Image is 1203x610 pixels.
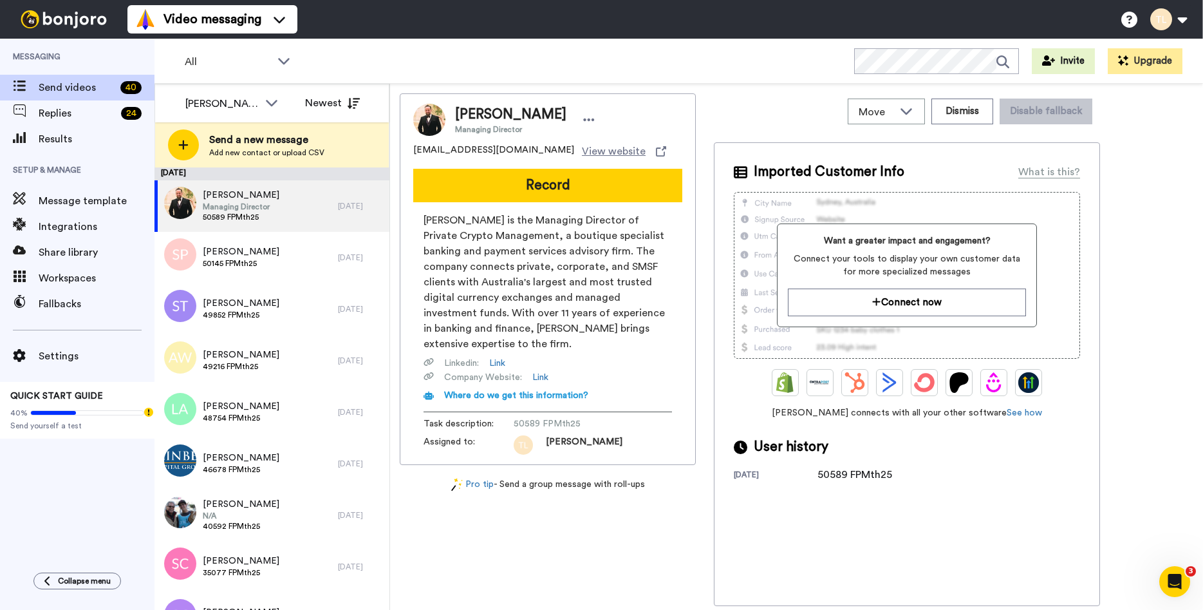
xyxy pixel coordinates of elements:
div: [DATE] [338,510,383,520]
a: View website [582,144,666,159]
span: Workspaces [39,271,154,286]
span: Where do we get this information? [444,391,588,400]
span: 35077 FPMth25 [203,567,279,578]
img: Ontraport [810,372,830,393]
span: Company Website : [444,371,522,384]
img: ConvertKit [914,372,935,393]
img: st.png [164,290,196,322]
span: 50589 FPMth25 [514,417,636,430]
div: 24 [121,107,142,120]
div: [DATE] [734,470,817,482]
div: 50589 FPMth25 [817,467,892,482]
a: Link [532,371,548,384]
span: [PERSON_NAME] [455,105,566,124]
span: [PERSON_NAME] [203,452,279,464]
img: vm-color.svg [135,9,156,30]
span: Send videos [39,80,115,95]
button: Record [413,169,682,202]
img: aw.png [164,341,196,374]
span: [PERSON_NAME] [203,555,279,567]
img: 7c53fde8-134c-4cf0-8f21-42b9b9b25a62.png [164,444,196,477]
button: Upgrade [1108,48,1182,74]
span: [PERSON_NAME] [203,348,279,361]
div: Tooltip anchor [143,406,154,418]
button: Newest [295,90,369,116]
button: Collapse menu [33,573,121,589]
span: 46678 FPMth25 [203,464,279,475]
div: What is this? [1018,164,1080,180]
span: 48754 FPMth25 [203,413,279,423]
span: [PERSON_NAME] [203,245,279,258]
span: [PERSON_NAME] [203,400,279,413]
img: Image of Luke Bresland [413,104,445,136]
span: Managing Director [203,202,279,212]
span: N/A [203,511,279,521]
div: [DATE] [338,459,383,469]
span: QUICK START GUIDE [10,392,103,401]
span: Integrations [39,219,154,234]
span: All [185,54,271,70]
img: Drip [984,372,1004,393]
span: Settings [39,348,154,364]
img: Shopify [775,372,796,393]
span: Move [859,104,893,120]
div: [DATE] [338,201,383,211]
button: Invite [1032,48,1095,74]
button: Dismiss [931,99,993,124]
span: Send yourself a test [10,421,144,431]
span: View website [582,144,646,159]
span: Connect your tools to display your own customer data for more specialized messages [788,253,1025,278]
div: [DATE] [338,407,383,417]
span: Message template [39,193,154,209]
span: Task description : [424,417,514,430]
div: [DATE] [338,304,383,314]
span: 50145 FPMth25 [203,258,279,269]
span: Want a greater impact and engagement? [788,234,1025,247]
span: [EMAIL_ADDRESS][DOMAIN_NAME] [413,144,574,159]
span: 49852 FPMth25 [203,310,279,320]
span: Replies [39,106,116,121]
img: Hubspot [844,372,865,393]
span: Linkedin : [444,357,479,370]
span: Collapse menu [58,576,111,586]
a: Link [489,357,505,370]
button: Disable fallback [1000,99,1092,124]
span: 3 [1186,566,1196,577]
span: Send a new message [209,132,324,148]
img: magic-wand.svg [451,478,463,491]
span: [PERSON_NAME] [203,498,279,511]
span: 40592 FPMth25 [203,521,279,531]
span: Imported Customer Info [754,162,904,182]
img: bj-logo-header-white.svg [15,10,112,28]
a: See how [1007,408,1042,417]
div: [DATE] [338,562,383,572]
span: Video messaging [163,10,261,28]
span: User history [754,437,828,457]
img: sc.png [164,548,196,580]
div: [DATE] [338,253,383,263]
div: 40 [120,81,142,94]
span: Fallbacks [39,296,154,312]
span: [PERSON_NAME] [203,189,279,202]
span: Assigned to: [424,435,514,455]
img: sp.png [164,238,196,271]
button: Connect now [788,289,1025,316]
img: GoHighLevel [1018,372,1039,393]
div: [PERSON_NAME] [185,96,259,111]
img: Patreon [949,372,969,393]
span: Add new contact or upload CSV [209,148,324,158]
span: Results [39,131,154,147]
img: 3bfed6c1-2502-4122-b134-4c5638313e88.jpg [164,496,196,528]
span: [PERSON_NAME] is the Managing Director of Private Crypto Management, a boutique specialist bankin... [424,213,672,352]
span: [PERSON_NAME] connects with all your other software [734,406,1080,419]
span: [PERSON_NAME] [203,297,279,310]
a: Pro tip [451,478,494,491]
span: Share library [39,245,154,260]
span: Managing Director [455,124,566,135]
img: tl.png [514,435,533,455]
div: - Send a group message with roll-ups [400,478,696,491]
span: 50589 FPMth25 [203,212,279,222]
img: ActiveCampaign [879,372,900,393]
div: [DATE] [154,167,389,180]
